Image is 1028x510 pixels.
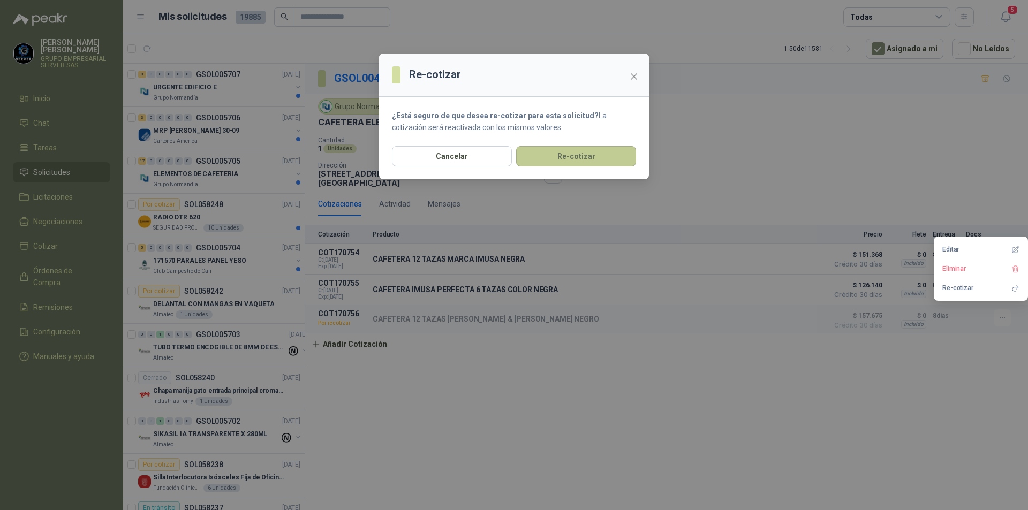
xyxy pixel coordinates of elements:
strong: ¿Está seguro de que desea re-cotizar para esta solicitud? [392,111,599,120]
button: Cancelar [392,146,512,166]
span: close [630,72,638,81]
button: Re-cotizar [516,146,636,166]
h3: Re-cotizar [409,66,461,83]
p: La cotización será reactivada con los mismos valores. [392,110,636,133]
button: Close [625,68,642,85]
